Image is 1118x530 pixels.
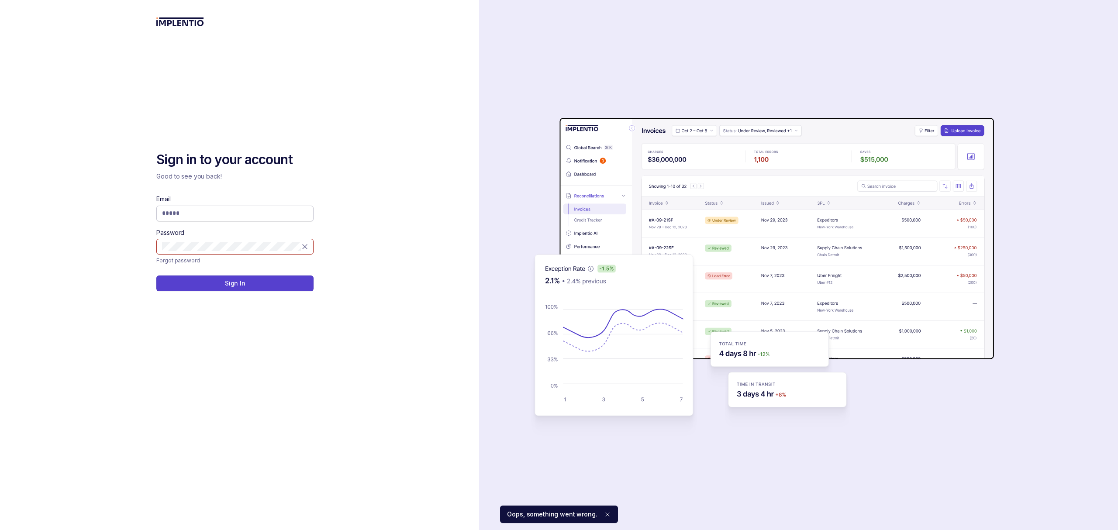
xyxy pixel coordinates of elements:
h2: Sign in to your account [156,151,314,169]
img: signin-background.svg [504,90,997,440]
label: Email [156,195,170,203]
button: Sign In [156,275,314,291]
label: Password [156,228,184,237]
p: Forgot password [156,256,200,265]
p: Oops, something went wrong. [507,510,597,519]
p: Good to see you back! [156,172,314,181]
p: Sign In [225,279,245,288]
img: logo [156,17,204,26]
a: Link Forgot password [156,256,200,265]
